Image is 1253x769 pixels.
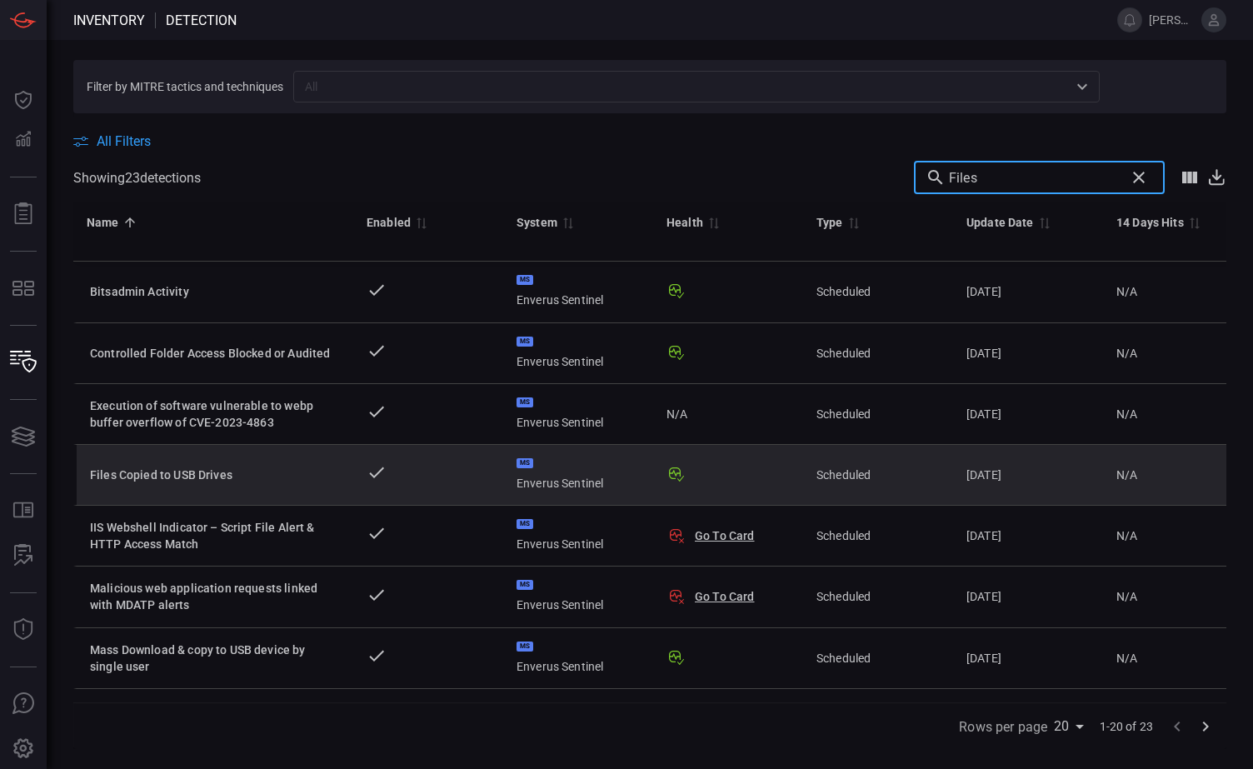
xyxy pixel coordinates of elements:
[97,133,151,149] span: All Filters
[90,397,340,431] div: Execution of software vulnerable to webp buffer overflow of CVE-2023-4863
[1116,529,1137,542] span: N/A
[695,588,755,605] button: Go To Card
[517,642,533,652] div: MS
[816,527,940,544] div: Scheduled
[87,212,119,232] div: Name
[816,212,843,232] div: Type
[953,567,1103,628] td: [DATE]
[411,215,431,230] span: Sort by Enabled descending
[166,12,237,28] span: Detection
[666,406,687,422] span: N/A
[517,212,557,232] div: System
[1116,212,1184,232] div: 14 Days Hits
[3,342,43,382] button: Inventory
[90,580,340,613] div: Malicious web application requests linked with MDATP alerts
[816,345,940,362] div: Scheduled
[816,283,940,300] div: Scheduled
[1100,718,1154,735] span: 1-20 of 23
[517,397,533,407] div: MS
[816,650,940,667] div: Scheduled
[953,445,1103,506] td: [DATE]
[953,689,1103,750] td: [DATE]
[517,458,640,492] div: Enverus Sentinel
[3,536,43,576] button: ALERT ANALYSIS
[843,215,863,230] span: Sort by Type ascending
[703,215,723,230] span: Sort by Health ascending
[966,212,1034,232] div: Update Date
[3,268,43,308] button: MITRE - Detection Posture
[517,337,640,370] div: Enverus Sentinel
[1184,215,1204,230] span: Sort by 14 Days Hits descending
[3,80,43,120] button: Dashboard
[517,397,640,431] div: Enverus Sentinel
[298,76,1067,97] input: All
[73,133,151,149] button: All Filters
[73,170,201,186] span: Showing 23 detection s
[1071,75,1094,98] button: Open
[816,467,940,483] div: Scheduled
[816,406,940,422] div: Scheduled
[517,580,533,590] div: MS
[90,345,340,362] div: Controlled Folder Access Blocked or Audited
[953,384,1103,445] td: [DATE]
[557,215,577,230] span: Sort by System ascending
[517,275,640,308] div: Enverus Sentinel
[517,275,533,285] div: MS
[959,717,1047,737] label: Rows per page
[3,194,43,234] button: Reports
[1116,347,1137,360] span: N/A
[953,628,1103,689] td: [DATE]
[517,642,640,675] div: Enverus Sentinel
[119,215,139,230] span: Sorted by Name ascending
[517,458,533,468] div: MS
[73,12,145,28] span: Inventory
[1191,712,1220,741] button: Go to next page
[666,212,703,232] div: Health
[1125,163,1153,192] button: Clear search
[1116,407,1137,421] span: N/A
[1191,717,1220,733] span: Go to next page
[1034,215,1054,230] span: Sort by Update Date descending
[517,519,533,529] div: MS
[1149,13,1195,27] span: [PERSON_NAME].[PERSON_NAME]
[517,337,533,347] div: MS
[1116,590,1137,603] span: N/A
[3,684,43,724] button: Ask Us A Question
[1206,167,1226,187] button: Export
[953,506,1103,567] td: [DATE]
[695,527,755,544] button: Go To Card
[1163,717,1191,733] span: Go to previous page
[1116,652,1137,665] span: N/A
[3,491,43,531] button: Rule Catalog
[1054,713,1089,740] div: Rows per page
[517,580,640,613] div: Enverus Sentinel
[953,323,1103,384] td: [DATE]
[90,283,340,300] div: Bitsadmin Activity
[1116,468,1137,482] span: N/A
[90,467,340,483] div: Files Copied to USB Drives
[3,610,43,650] button: Threat Intelligence
[1116,285,1137,298] span: N/A
[3,417,43,457] button: Cards
[3,729,43,769] button: Preferences
[517,519,640,552] div: Enverus Sentinel
[90,642,340,675] div: Mass Download & copy to USB device by single user
[3,120,43,160] button: Detections
[949,161,1118,194] input: Search
[90,519,340,552] div: IIS Webshell Indicator – Script File Alert & HTTP Access Match
[87,80,283,93] span: Filter by MITRE tactics and techniques
[816,588,940,605] div: Scheduled
[953,262,1103,323] td: [DATE]
[1173,161,1206,194] button: Show/Hide columns
[367,212,411,232] div: Enabled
